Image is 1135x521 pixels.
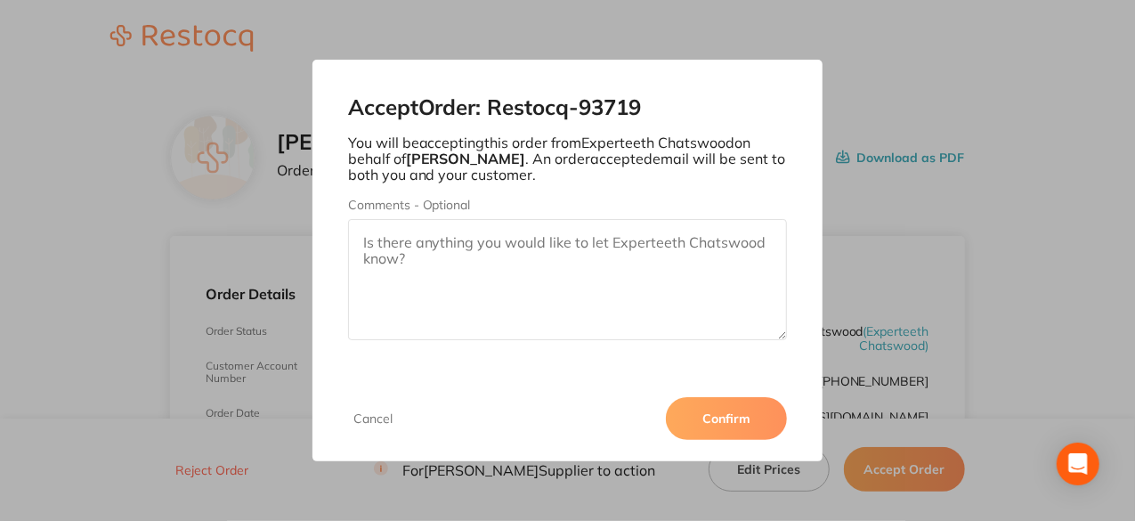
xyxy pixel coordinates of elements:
div: Open Intercom Messenger [1057,443,1099,485]
label: Comments - Optional [348,198,788,212]
p: You will be accepting this order from Experteeth Chatswood on behalf of . An order accepted email... [348,134,788,183]
h2: Accept Order: Restocq- 93719 [348,95,788,120]
button: Confirm [666,397,787,440]
b: [PERSON_NAME] [406,150,526,167]
button: Cancel [348,411,398,427]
